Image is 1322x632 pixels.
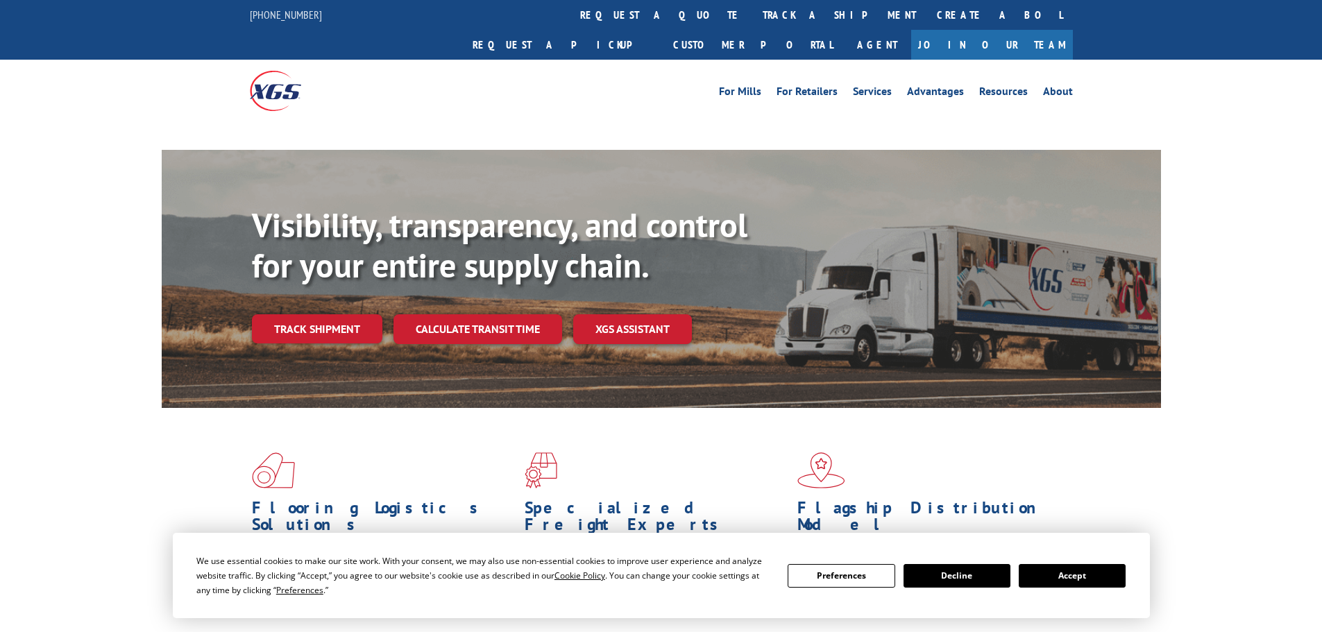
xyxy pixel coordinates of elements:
[573,314,692,344] a: XGS ASSISTANT
[173,533,1150,618] div: Cookie Consent Prompt
[911,30,1073,60] a: Join Our Team
[250,8,322,22] a: [PHONE_NUMBER]
[525,452,557,488] img: xgs-icon-focused-on-flooring-red
[462,30,663,60] a: Request a pickup
[853,86,892,101] a: Services
[252,452,295,488] img: xgs-icon-total-supply-chain-intelligence-red
[904,564,1010,588] button: Decline
[276,584,323,596] span: Preferences
[777,86,838,101] a: For Retailers
[525,499,787,540] h1: Specialized Freight Experts
[1043,86,1073,101] a: About
[1019,564,1126,588] button: Accept
[797,452,845,488] img: xgs-icon-flagship-distribution-model-red
[979,86,1028,101] a: Resources
[196,554,771,597] div: We use essential cookies to make our site work. With your consent, we may also use non-essential ...
[252,499,514,540] h1: Flooring Logistics Solutions
[719,86,761,101] a: For Mills
[393,314,562,344] a: Calculate transit time
[907,86,964,101] a: Advantages
[554,570,605,581] span: Cookie Policy
[663,30,843,60] a: Customer Portal
[797,499,1060,540] h1: Flagship Distribution Model
[843,30,911,60] a: Agent
[252,314,382,343] a: Track shipment
[788,564,895,588] button: Preferences
[252,203,747,287] b: Visibility, transparency, and control for your entire supply chain.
